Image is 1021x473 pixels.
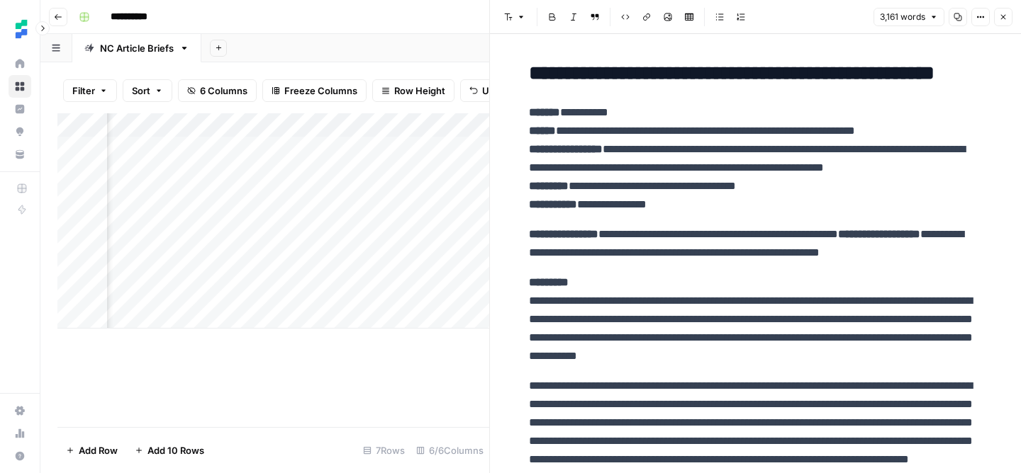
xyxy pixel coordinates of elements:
[372,79,454,102] button: Row Height
[9,399,31,422] a: Settings
[9,422,31,445] a: Usage
[178,79,257,102] button: 6 Columns
[72,84,95,98] span: Filter
[132,84,150,98] span: Sort
[200,84,247,98] span: 6 Columns
[123,79,172,102] button: Sort
[357,439,411,462] div: 7 Rows
[880,11,925,23] span: 3,161 words
[126,439,213,462] button: Add 10 Rows
[394,84,445,98] span: Row Height
[460,79,515,102] button: Undo
[9,11,31,47] button: Workspace: Ten Speed
[874,8,944,26] button: 3,161 words
[57,439,126,462] button: Add Row
[9,143,31,166] a: Your Data
[9,445,31,467] button: Help + Support
[9,75,31,98] a: Browse
[9,52,31,75] a: Home
[284,84,357,98] span: Freeze Columns
[9,98,31,120] a: Insights
[100,41,174,55] div: NC Article Briefs
[147,443,204,457] span: Add 10 Rows
[9,120,31,143] a: Opportunities
[63,79,117,102] button: Filter
[482,84,506,98] span: Undo
[9,16,34,42] img: Ten Speed Logo
[411,439,489,462] div: 6/6 Columns
[72,34,201,62] a: NC Article Briefs
[262,79,367,102] button: Freeze Columns
[79,443,118,457] span: Add Row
